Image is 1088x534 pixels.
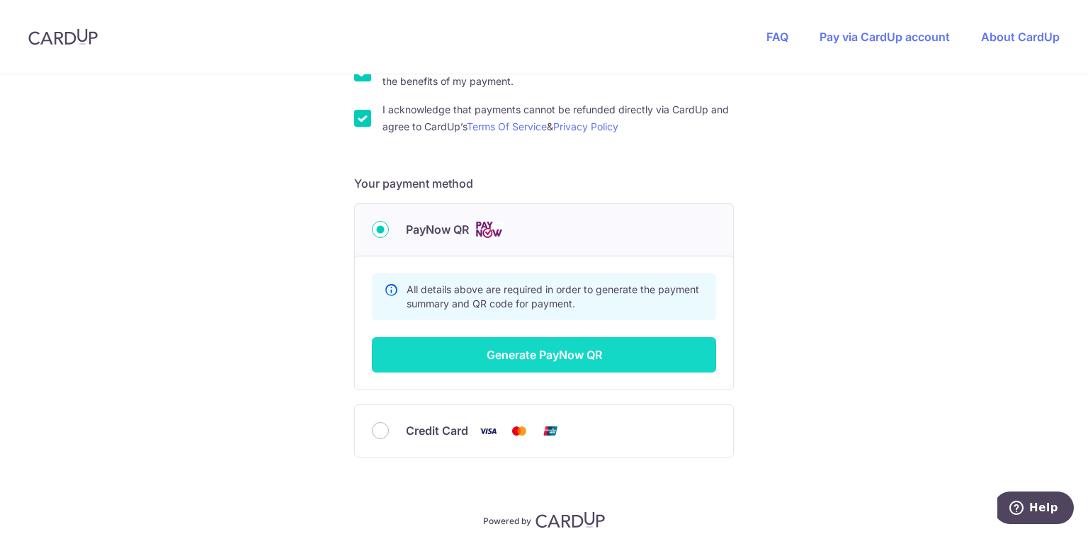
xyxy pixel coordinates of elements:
[536,422,565,440] img: Union Pay
[553,120,618,132] a: Privacy Policy
[354,175,734,192] h5: Your payment method
[467,120,547,132] a: Terms Of Service
[505,422,533,440] img: Mastercard
[820,30,950,44] a: Pay via CardUp account
[406,422,468,439] span: Credit Card
[535,511,605,528] img: CardUp
[483,513,531,527] p: Powered by
[474,422,502,440] img: Visa
[981,30,1060,44] a: About CardUp
[372,221,716,239] div: PayNow QR Cards logo
[382,101,734,135] label: I acknowledge that payments cannot be refunded directly via CardUp and agree to CardUp’s &
[28,28,98,45] img: CardUp
[372,337,716,373] button: Generate PayNow QR
[372,422,716,440] div: Credit Card Visa Mastercard Union Pay
[407,283,699,309] span: All details above are required in order to generate the payment summary and QR code for payment.
[406,221,469,238] span: PayNow QR
[997,492,1074,527] iframe: Opens a widget where you can find more information
[766,30,788,44] a: FAQ
[475,221,503,239] img: Cards logo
